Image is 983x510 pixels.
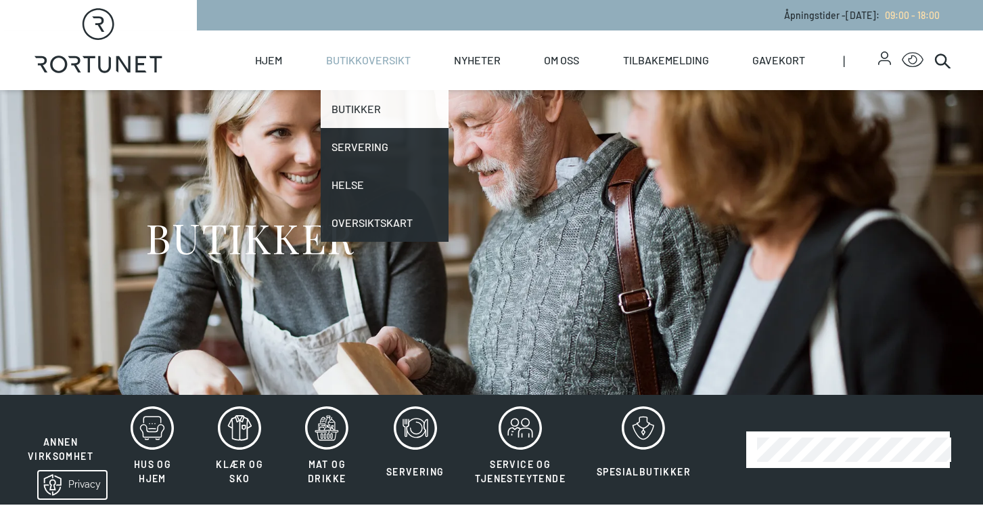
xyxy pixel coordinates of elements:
[544,30,579,90] a: Om oss
[326,30,411,90] a: Butikkoversikt
[784,8,940,22] p: Åpningstider - [DATE] :
[216,459,263,484] span: Klær og sko
[752,30,805,90] a: Gavekort
[134,459,171,484] span: Hus og hjem
[198,406,282,494] button: Klær og sko
[582,406,705,494] button: Spesialbutikker
[386,466,444,477] span: Servering
[623,30,709,90] a: Tilbakemelding
[321,90,449,128] a: Butikker
[321,204,449,242] a: Oversiktskart
[14,467,124,503] iframe: Manage Preferences
[308,459,346,484] span: Mat og drikke
[879,9,940,21] a: 09:00 - 18:00
[285,406,369,494] button: Mat og drikke
[28,436,93,462] span: Annen virksomhet
[14,406,108,464] button: Annen virksomhet
[843,30,877,90] span: |
[885,9,940,21] span: 09:00 - 18:00
[597,466,691,477] span: Spesialbutikker
[110,406,195,494] button: Hus og hjem
[321,128,449,166] a: Servering
[461,406,580,494] button: Service og tjenesteytende
[255,30,282,90] a: Hjem
[475,459,566,484] span: Service og tjenesteytende
[145,212,355,263] h1: BUTIKKER
[902,49,923,71] button: Open Accessibility Menu
[321,166,449,204] a: Helse
[454,30,501,90] a: Nyheter
[372,406,459,494] button: Servering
